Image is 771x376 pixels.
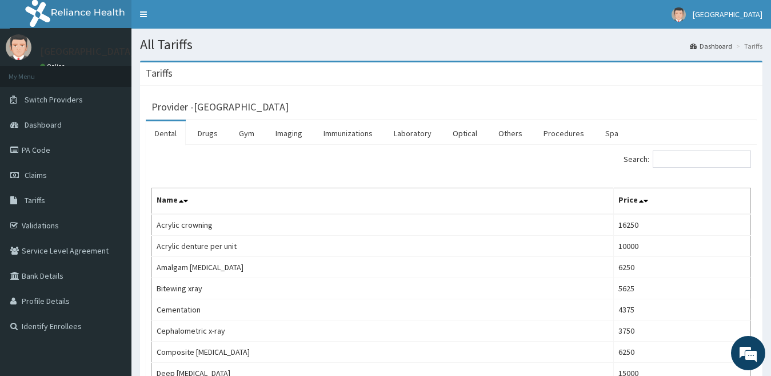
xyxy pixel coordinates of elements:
td: 5625 [614,278,751,299]
a: Procedures [534,121,593,145]
td: 4375 [614,299,751,320]
li: Tariffs [733,41,762,51]
td: 6250 [614,257,751,278]
span: Claims [25,170,47,180]
label: Search: [624,151,751,168]
span: Dashboard [25,120,62,130]
th: Price [614,188,751,215]
td: Bitewing xray [152,278,614,299]
td: Cephalometric x-ray [152,320,614,342]
a: Laboratory [385,121,441,145]
span: [GEOGRAPHIC_DATA] [693,9,762,19]
div: Chat with us now [59,64,192,79]
h3: Tariffs [146,68,173,78]
a: Imaging [266,121,311,145]
a: Dental [146,121,186,145]
span: We're online! [66,114,158,229]
a: Gym [230,121,263,145]
td: Acrylic denture per unit [152,236,614,257]
div: Minimize live chat window [187,6,215,33]
td: 6250 [614,342,751,363]
input: Search: [653,151,751,168]
th: Name [152,188,614,215]
td: 3750 [614,320,751,342]
a: Spa [596,121,628,145]
img: d_794563401_company_1708531726252_794563401 [21,57,46,86]
p: [GEOGRAPHIC_DATA] [40,46,134,57]
td: Acrylic crowning [152,214,614,236]
img: User Image [6,34,31,60]
td: Amalgam [MEDICAL_DATA] [152,257,614,278]
a: Optical [444,121,486,145]
a: Others [489,121,532,145]
a: Dashboard [690,41,732,51]
img: User Image [672,7,686,22]
a: Online [40,62,67,70]
span: Switch Providers [25,94,83,105]
h3: Provider - [GEOGRAPHIC_DATA] [151,102,289,112]
td: Composite [MEDICAL_DATA] [152,342,614,363]
td: 16250 [614,214,751,236]
textarea: Type your message and hit 'Enter' [6,252,218,292]
td: 10000 [614,236,751,257]
span: Tariffs [25,195,45,205]
td: Cementation [152,299,614,320]
a: Drugs [189,121,227,145]
a: Immunizations [314,121,382,145]
h1: All Tariffs [140,37,762,52]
